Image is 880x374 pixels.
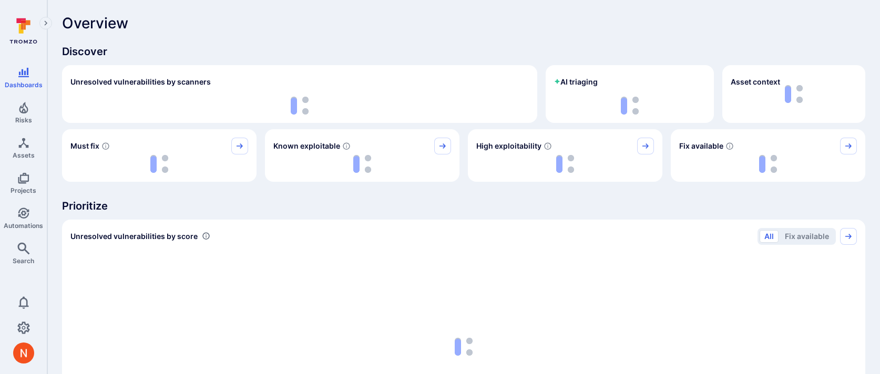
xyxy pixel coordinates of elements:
span: Discover [62,44,865,59]
img: Loading... [759,155,777,173]
img: Loading... [621,97,639,115]
div: loading spinner [476,154,654,173]
span: Must fix [70,141,99,151]
div: loading spinner [70,97,529,115]
button: Fix available [780,230,834,243]
div: Number of vulnerabilities in status 'Open' 'Triaged' and 'In process' grouped by score [202,231,210,242]
span: Search [13,257,34,265]
img: ACg8ocIprwjrgDQnDsNSk9Ghn5p5-B8DpAKWoJ5Gi9syOE4K59tr4Q=s96-c [13,342,34,363]
span: Known exploitable [273,141,340,151]
div: Neeren Patki [13,342,34,363]
svg: EPSS score ≥ 0.7 [544,142,552,150]
div: loading spinner [679,154,857,173]
span: Unresolved vulnerabilities by score [70,231,198,242]
h2: Unresolved vulnerabilities by scanners [70,77,211,87]
span: Prioritize [62,199,865,213]
img: Loading... [150,155,168,173]
span: Projects [11,186,36,194]
span: Fix available [679,141,723,151]
span: Automations [4,222,43,230]
img: Loading... [291,97,309,115]
span: Assets [13,151,35,159]
div: loading spinner [554,97,705,115]
span: Asset context [731,77,780,87]
svg: Vulnerabilities with fix available [725,142,734,150]
button: All [760,230,779,243]
div: Fix available [671,129,865,182]
span: High exploitability [476,141,541,151]
div: loading spinner [70,154,248,173]
img: Loading... [353,155,371,173]
img: Loading... [556,155,574,173]
img: Loading... [455,338,473,356]
span: Overview [62,15,128,32]
svg: Confirmed exploitable by KEV [342,142,351,150]
button: Expand navigation menu [39,17,52,29]
h2: AI triaging [554,77,598,87]
div: Known exploitable [265,129,459,182]
div: loading spinner [273,154,451,173]
span: Dashboards [5,81,43,89]
svg: Risk score >=40 , missed SLA [101,142,110,150]
i: Expand navigation menu [42,19,49,28]
div: High exploitability [468,129,662,182]
div: Must fix [62,129,257,182]
span: Risks [15,116,32,124]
